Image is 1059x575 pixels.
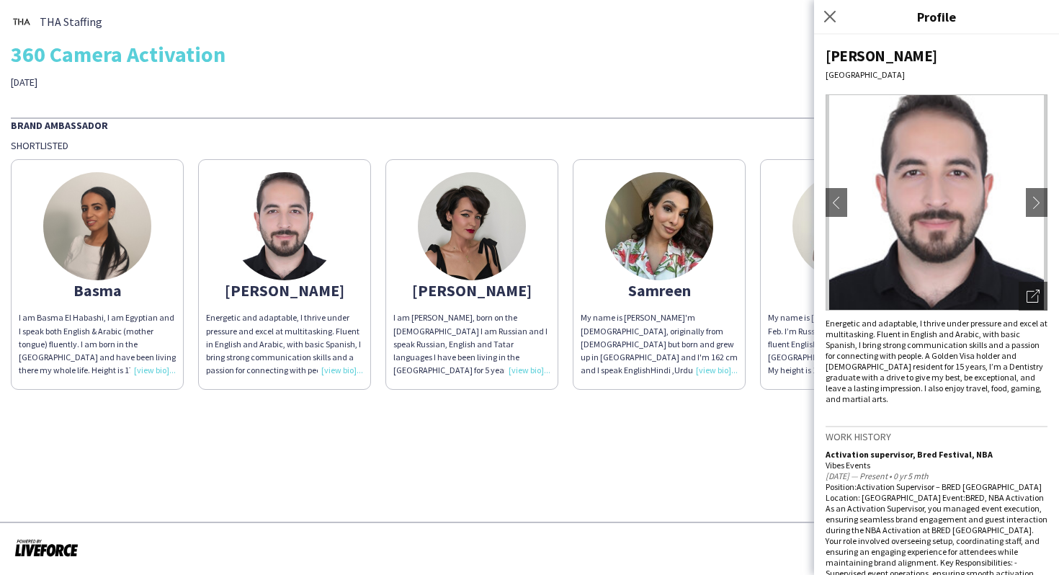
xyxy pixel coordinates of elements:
[768,312,923,375] span: My name is [PERSON_NAME] I was born in Feb. I’m Russian and I speak Russian and fluent English. I...
[605,172,713,280] img: thumb-6687c10bd2880.jpeg
[826,449,1047,460] div: Activation supervisor, Bred Festival, NBA
[206,284,363,297] div: [PERSON_NAME]
[11,117,1048,132] div: Brand Ambassador
[14,538,79,558] img: Powered by Liveforce
[206,311,363,377] div: Energetic and adaptable, I thrive under pressure and excel at multitasking. Fluent in English and...
[651,365,674,375] span: Hindi ,
[826,46,1047,66] div: [PERSON_NAME]
[792,172,901,280] img: thumb-6581774468806.jpeg
[1019,282,1047,311] div: Open photos pop-in
[826,460,1047,471] div: Vibes Events
[393,311,550,377] div: I am [PERSON_NAME], born on the [DEMOGRAPHIC_DATA] I am Russian and I speak Russian, English and ...
[43,172,151,280] img: thumb-15965356975f293391be305.jpg
[19,284,176,297] div: Basma
[826,94,1047,311] img: Crew avatar or photo
[19,311,176,377] div: I am Basma El Habashi, I am Egyptian and I speak both English & Arabic (mother tongue) fluently. ...
[826,69,1047,80] div: [GEOGRAPHIC_DATA]
[418,172,526,280] img: thumb-cf995ec1-cf33-434b-a781-7e575c612047.jpg
[768,284,925,297] div: Yana
[393,284,550,297] div: [PERSON_NAME]
[11,139,1048,152] div: Shortlisted
[11,11,32,32] img: thumb-0b1c4840-441c-4cf7-bc0f-fa59e8b685e2..jpg
[581,312,738,375] span: My name is [PERSON_NAME]'m [DEMOGRAPHIC_DATA], originally from [DEMOGRAPHIC_DATA] but born and gr...
[11,76,374,89] div: [DATE]
[826,430,1047,443] h3: Work history
[814,7,1059,26] h3: Profile
[826,318,1047,404] div: Energetic and adaptable, I thrive under pressure and excel at multitasking. Fluent in English and...
[826,471,1047,481] div: [DATE] — Present • 0 yr 5 mth
[11,43,1048,65] div: 360 Camera Activation
[581,284,738,297] div: Samreen
[231,172,339,280] img: thumb-66f6ac9f94dd2.jpeg
[40,15,102,28] span: THA Staffing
